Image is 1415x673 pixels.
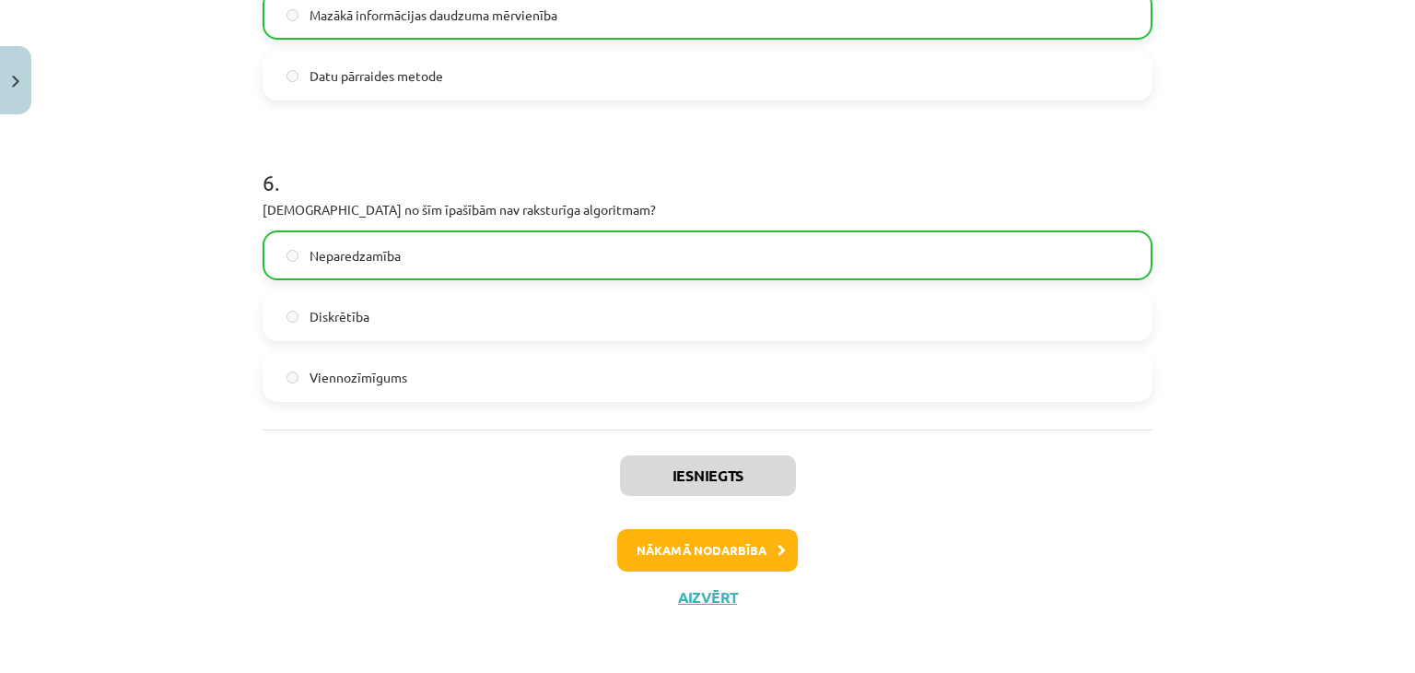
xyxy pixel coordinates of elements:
button: Aizvērt [672,588,743,607]
button: Nākamā nodarbība [617,529,798,572]
input: Datu pārraides metode [287,70,298,82]
span: Viennozīmīgums [310,368,407,387]
input: Diskrētība [287,311,298,323]
p: [DEMOGRAPHIC_DATA] no šīm īpašībām nav raksturīga algoritmam? [263,200,1152,219]
button: Iesniegts [620,455,796,496]
input: Viennozīmīgums [287,372,298,384]
span: Neparedzamība [310,246,401,266]
span: Diskrētība [310,307,369,326]
input: Mazākā informācijas daudzuma mērvienība [287,9,298,21]
span: Mazākā informācijas daudzuma mērvienība [310,6,557,25]
span: Datu pārraides metode [310,66,443,86]
input: Neparedzamība [287,250,298,262]
img: icon-close-lesson-0947bae3869378f0d4975bcd49f059093ad1ed9edebbc8119c70593378902aed.svg [12,76,19,88]
h1: 6 . [263,137,1152,195]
